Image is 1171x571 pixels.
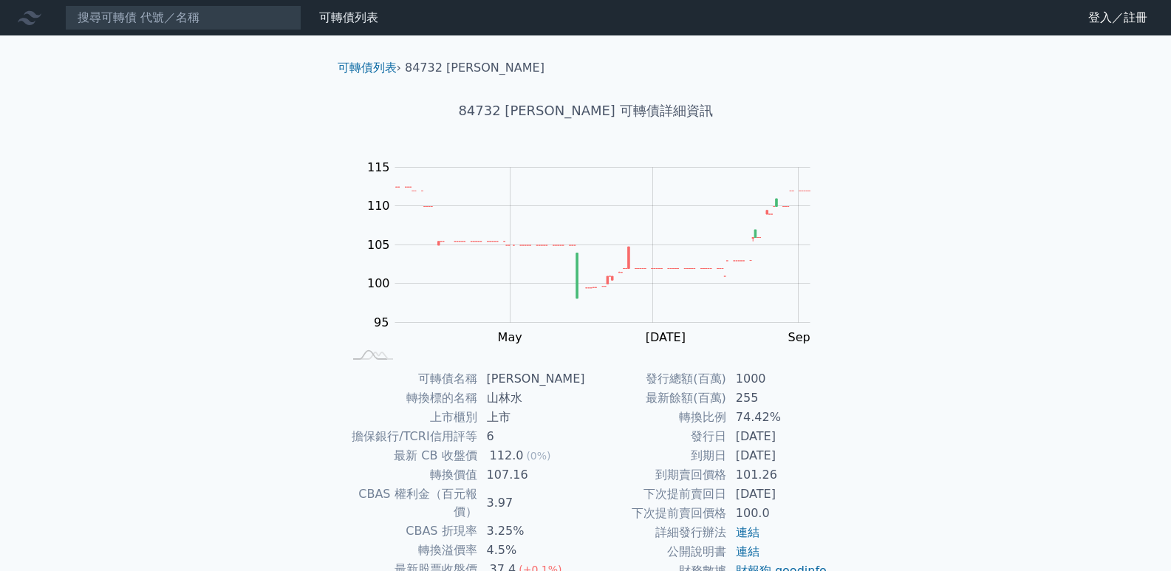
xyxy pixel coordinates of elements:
[367,199,390,213] tspan: 110
[727,504,828,523] td: 100.0
[478,541,586,560] td: 4.5%
[367,238,390,252] tspan: 105
[586,485,727,504] td: 下次提前賣回日
[788,330,810,344] tspan: Sep
[727,369,828,389] td: 1000
[344,446,478,465] td: 最新 CB 收盤價
[586,369,727,389] td: 發行總額(百萬)
[344,541,478,560] td: 轉換溢價率
[344,465,478,485] td: 轉換價值
[736,544,759,558] a: 連結
[360,160,833,344] g: Chart
[586,427,727,446] td: 發行日
[344,522,478,541] td: CBAS 折現率
[326,100,846,121] h1: 84732 [PERSON_NAME] 可轉債詳細資訊
[1076,6,1159,30] a: 登入／註冊
[586,408,727,427] td: 轉換比例
[727,485,828,504] td: [DATE]
[478,465,586,485] td: 107.16
[478,427,586,446] td: 6
[478,389,586,408] td: 山林水
[727,427,828,446] td: [DATE]
[586,523,727,542] td: 詳細發行辦法
[478,485,586,522] td: 3.97
[487,447,527,465] div: 112.0
[727,465,828,485] td: 101.26
[374,315,389,329] tspan: 95
[646,330,686,344] tspan: [DATE]
[586,465,727,485] td: 到期賣回價格
[727,389,828,408] td: 255
[405,59,544,77] li: 84732 [PERSON_NAME]
[478,369,586,389] td: [PERSON_NAME]
[344,408,478,427] td: 上市櫃別
[478,408,586,427] td: 上市
[338,61,397,75] a: 可轉債列表
[344,427,478,446] td: 擔保銀行/TCRI信用評等
[586,389,727,408] td: 最新餘額(百萬)
[65,5,301,30] input: 搜尋可轉債 代號／名稱
[586,504,727,523] td: 下次提前賣回價格
[526,450,550,462] span: (0%)
[319,10,378,24] a: 可轉債列表
[498,330,522,344] tspan: May
[727,446,828,465] td: [DATE]
[367,160,390,174] tspan: 115
[344,389,478,408] td: 轉換標的名稱
[338,59,401,77] li: ›
[727,408,828,427] td: 74.42%
[367,276,390,290] tspan: 100
[478,522,586,541] td: 3.25%
[586,446,727,465] td: 到期日
[586,542,727,561] td: 公開說明書
[344,369,478,389] td: 可轉債名稱
[736,525,759,539] a: 連結
[344,485,478,522] td: CBAS 權利金（百元報價）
